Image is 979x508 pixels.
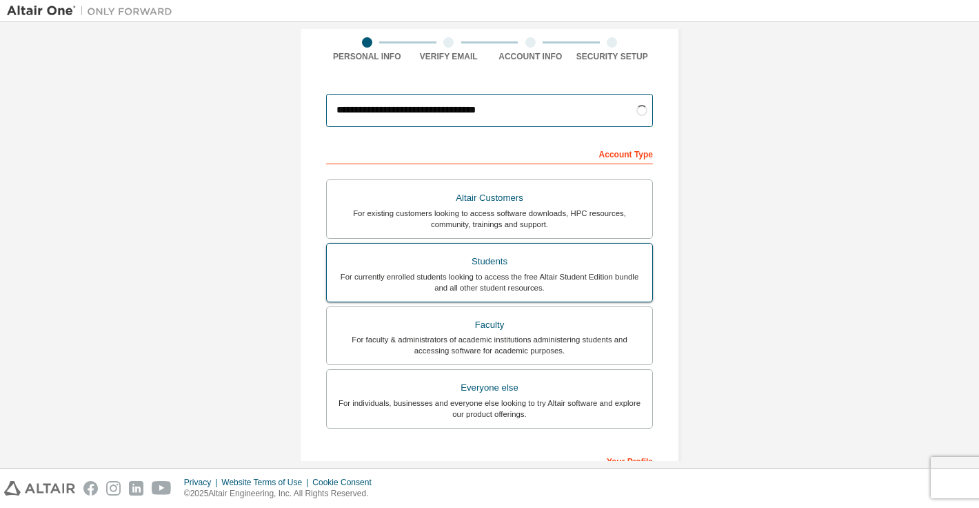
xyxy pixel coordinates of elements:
[335,398,644,420] div: For individuals, businesses and everyone else looking to try Altair software and explore our prod...
[152,481,172,496] img: youtube.svg
[129,481,143,496] img: linkedin.svg
[335,334,644,356] div: For faculty & administrators of academic institutions administering students and accessing softwa...
[83,481,98,496] img: facebook.svg
[184,488,380,500] p: © 2025 Altair Engineering, Inc. All Rights Reserved.
[184,477,221,488] div: Privacy
[326,449,653,471] div: Your Profile
[326,51,408,62] div: Personal Info
[326,142,653,164] div: Account Type
[335,208,644,230] div: For existing customers looking to access software downloads, HPC resources, community, trainings ...
[221,477,312,488] div: Website Terms of Use
[335,271,644,293] div: For currently enrolled students looking to access the free Altair Student Edition bundle and all ...
[7,4,179,18] img: Altair One
[489,51,572,62] div: Account Info
[106,481,121,496] img: instagram.svg
[4,481,75,496] img: altair_logo.svg
[335,378,644,398] div: Everyone else
[312,477,379,488] div: Cookie Consent
[572,51,654,62] div: Security Setup
[408,51,490,62] div: Verify Email
[335,188,644,208] div: Altair Customers
[335,252,644,271] div: Students
[335,315,644,335] div: Faculty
